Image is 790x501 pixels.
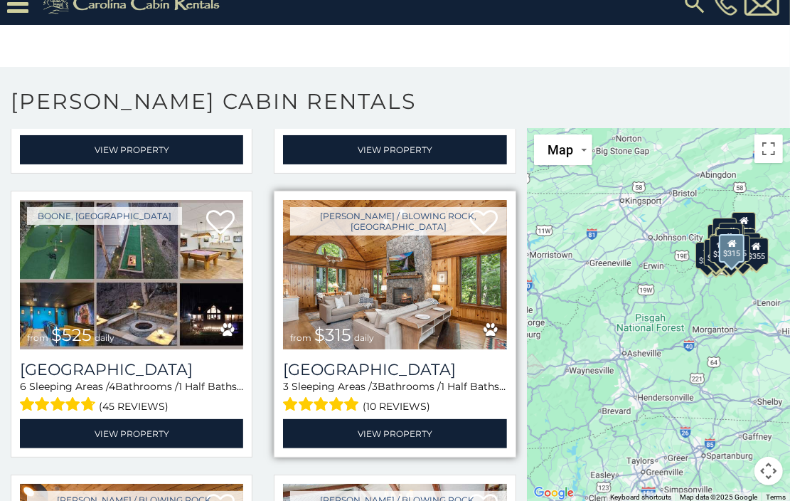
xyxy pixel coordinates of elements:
div: $235 [712,218,737,245]
span: $315 [314,325,351,345]
div: $695 [726,235,750,262]
span: 3 [283,380,289,393]
a: [GEOGRAPHIC_DATA] [20,360,243,379]
h3: Chimney Island [283,360,506,379]
span: daily [354,332,374,343]
a: View Property [20,419,243,448]
span: 4 [109,380,115,393]
a: Add to favorites [206,209,235,238]
div: $220 [718,242,742,269]
button: Map camera controls [754,457,783,485]
div: Sleeping Areas / Bathrooms / Sleeps: [283,379,506,416]
a: View Property [20,135,243,164]
div: $320 [719,222,743,249]
div: $355 [744,238,769,265]
div: $170 [732,211,756,238]
div: $930 [736,233,760,260]
div: Sleeping Areas / Bathrooms / Sleeps: [20,379,243,416]
span: daily [95,332,114,343]
span: 1 Half Baths / [178,380,243,393]
span: $525 [51,325,92,345]
div: $315 [704,238,728,265]
img: Chimney Island [283,200,506,350]
span: 1 Half Baths / [441,380,506,393]
div: $305 [708,223,732,250]
button: Toggle fullscreen view [754,135,783,163]
a: View Property [283,419,506,448]
span: (10 reviews) [363,397,430,416]
div: $210 [716,228,740,255]
span: Map data ©2025 Google [680,493,757,501]
span: from [290,332,311,343]
div: $355 [695,241,720,268]
span: Map [548,142,574,157]
a: View Property [283,135,506,164]
a: Wildlife Manor from $525 daily [20,200,243,350]
button: Change map style [534,135,592,165]
div: $350 [731,240,755,267]
a: Chimney Island from $315 daily [283,200,506,350]
a: [GEOGRAPHIC_DATA] [283,360,506,379]
span: 3 [372,380,378,393]
span: from [27,332,48,343]
a: Boone, [GEOGRAPHIC_DATA] [27,207,182,225]
a: Terms [766,493,786,501]
img: Wildlife Manor [20,200,243,350]
a: [PERSON_NAME] / Blowing Rock, [GEOGRAPHIC_DATA] [290,207,506,236]
div: $325 [710,235,734,262]
span: (45 reviews) [100,397,169,416]
span: 6 [20,380,26,393]
h3: Wildlife Manor [20,360,243,379]
div: $315 [719,234,744,263]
